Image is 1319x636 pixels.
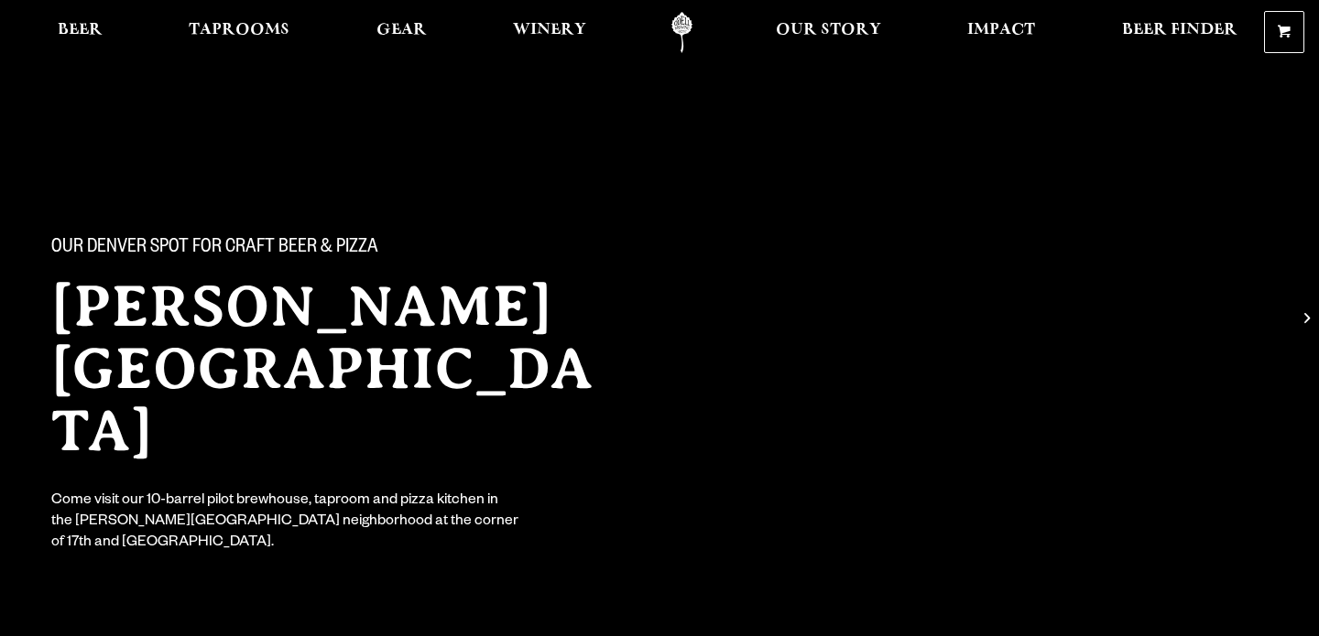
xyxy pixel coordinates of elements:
a: Odell Home [648,12,716,53]
span: Our Story [776,23,881,38]
div: Come visit our 10-barrel pilot brewhouse, taproom and pizza kitchen in the [PERSON_NAME][GEOGRAPH... [51,491,520,555]
span: Beer Finder [1122,23,1237,38]
a: Our Story [764,12,893,53]
span: Our Denver spot for craft beer & pizza [51,237,378,261]
span: Taprooms [189,23,289,38]
a: Impact [955,12,1047,53]
span: Beer [58,23,103,38]
span: Winery [513,23,586,38]
span: Gear [376,23,427,38]
span: Impact [967,23,1035,38]
a: Taprooms [177,12,301,53]
a: Winery [501,12,598,53]
a: Beer Finder [1110,12,1249,53]
h2: [PERSON_NAME][GEOGRAPHIC_DATA] [51,275,623,462]
a: Beer [46,12,114,53]
a: Gear [365,12,439,53]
